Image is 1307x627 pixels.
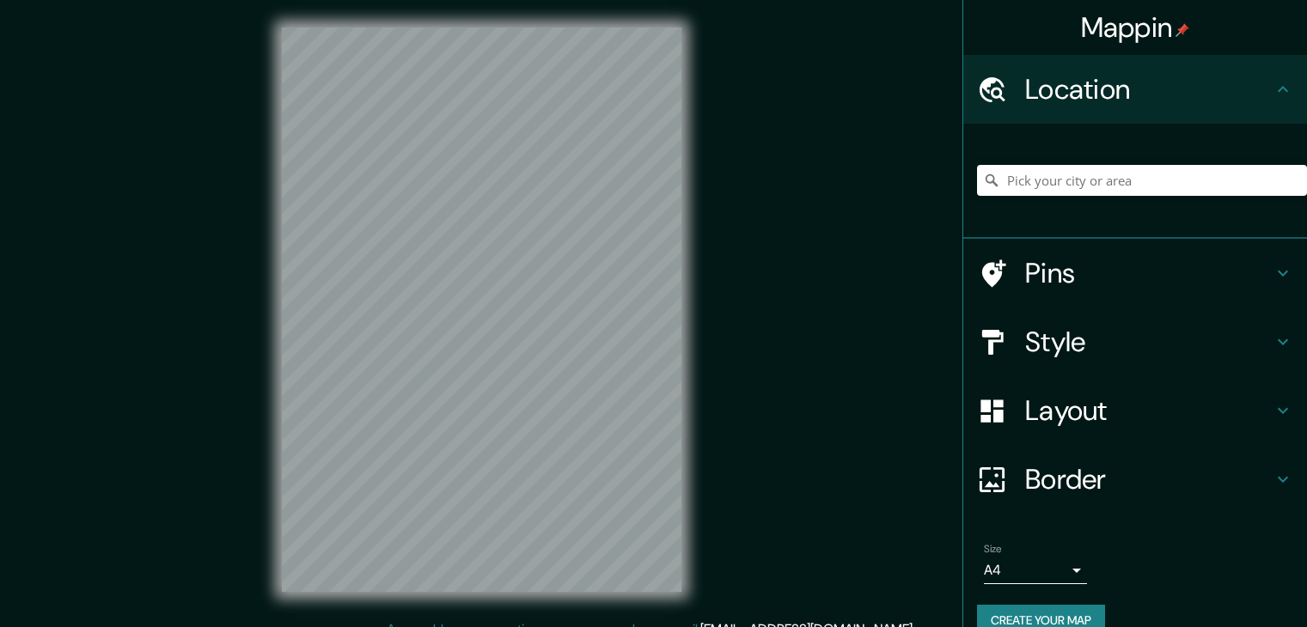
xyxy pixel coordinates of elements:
h4: Mappin [1081,10,1190,45]
div: Layout [963,376,1307,445]
img: pin-icon.png [1176,23,1189,37]
input: Pick your city or area [977,165,1307,196]
h4: Layout [1025,393,1273,428]
canvas: Map [282,27,681,592]
h4: Location [1025,72,1273,107]
div: Style [963,307,1307,376]
div: Location [963,55,1307,124]
div: A4 [984,557,1087,584]
h4: Pins [1025,256,1273,290]
h4: Border [1025,462,1273,496]
label: Size [984,542,1002,557]
h4: Style [1025,325,1273,359]
div: Border [963,445,1307,514]
div: Pins [963,239,1307,307]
